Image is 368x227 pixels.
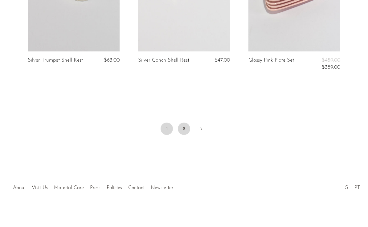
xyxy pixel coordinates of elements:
span: 1 [161,123,173,135]
ul: Quick links [10,180,176,192]
ul: Social Medias [340,180,363,192]
a: 2 [178,123,190,135]
a: Policies [107,185,122,190]
a: Visit Us [32,185,48,190]
a: Contact [128,185,145,190]
span: $459.00 [322,58,340,63]
span: $47.00 [215,58,230,63]
a: Next [195,123,207,136]
a: Glossy Pink Plate Set [248,58,294,70]
a: Silver Trumpet Shell Rest [28,58,83,63]
span: $389.00 [322,65,340,70]
a: About [13,185,26,190]
a: PT [354,185,360,190]
a: Silver Conch Shell Rest [138,58,189,63]
a: Material Care [54,185,84,190]
span: $63.00 [104,58,120,63]
a: IG [343,185,348,190]
a: Press [90,185,100,190]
